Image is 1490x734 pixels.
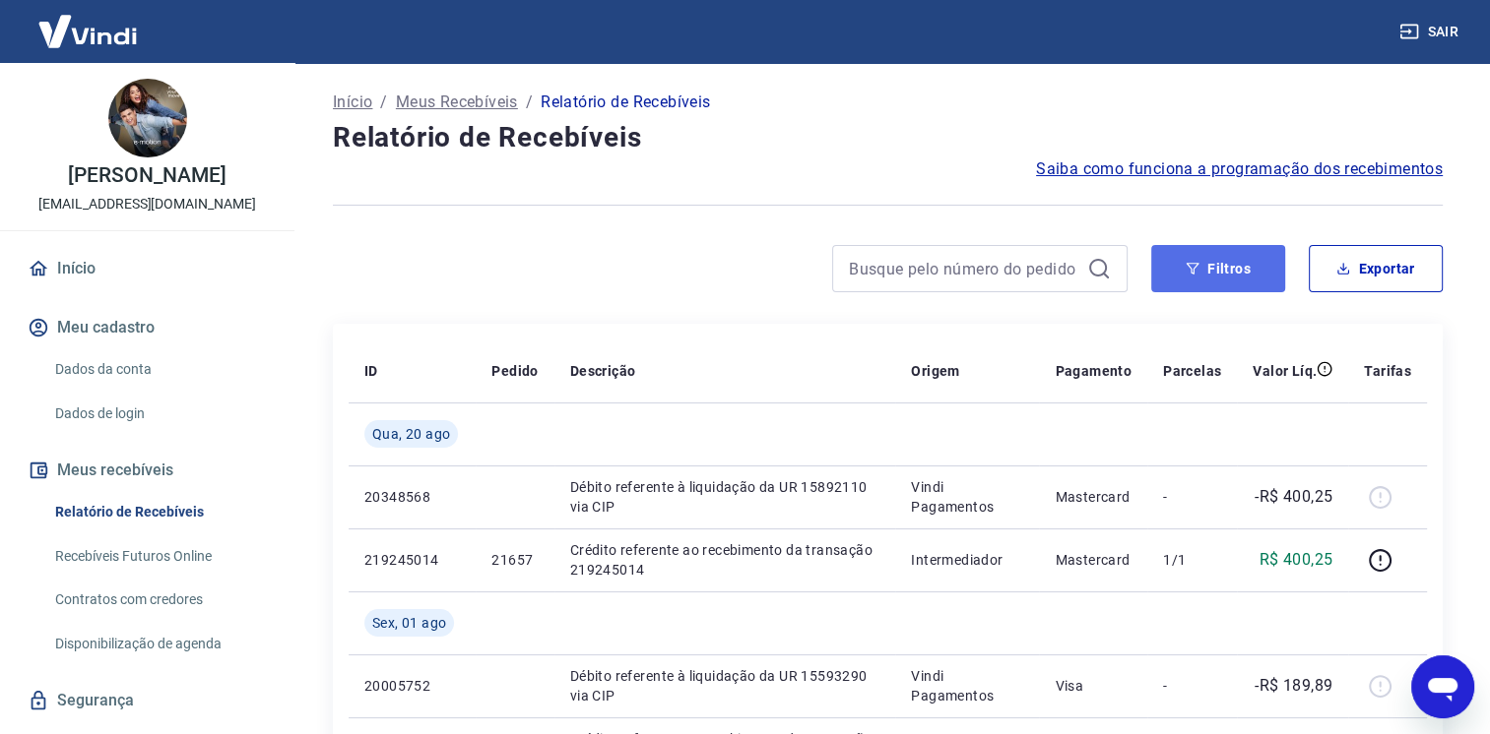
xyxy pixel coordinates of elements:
[570,477,880,517] p: Débito referente à liquidação da UR 15892110 via CIP
[1151,245,1285,292] button: Filtros
[47,492,271,532] a: Relatório de Recebíveis
[1055,550,1132,570] p: Mastercard
[108,79,187,157] img: c41cd4a7-6706-435c-940d-c4a4ed0e2a80.jpeg
[47,349,271,390] a: Dados da conta
[1411,655,1474,718] iframe: Botão para abrir a janela de mensagens
[333,91,372,114] a: Início
[849,254,1079,283] input: Busque pelo número do pedido
[1260,548,1333,572] p: R$ 400,25
[1163,487,1221,507] p: -
[1055,361,1132,381] p: Pagamento
[1255,485,1332,509] p: -R$ 400,25
[1253,361,1317,381] p: Valor Líq.
[570,540,880,580] p: Crédito referente ao recebimento da transação 219245014
[68,165,226,186] p: [PERSON_NAME]
[1255,674,1332,698] p: -R$ 189,89
[396,91,518,114] a: Meus Recebíveis
[1163,550,1221,570] p: 1/1
[1395,14,1466,50] button: Sair
[47,580,271,620] a: Contratos com credores
[24,679,271,722] a: Segurança
[526,91,533,114] p: /
[380,91,387,114] p: /
[1163,676,1221,696] p: -
[364,361,378,381] p: ID
[24,1,152,61] img: Vindi
[47,536,271,577] a: Recebíveis Futuros Online
[372,424,450,444] span: Qua, 20 ago
[24,449,271,492] button: Meus recebíveis
[1163,361,1221,381] p: Parcelas
[24,247,271,290] a: Início
[911,666,1023,705] p: Vindi Pagamentos
[911,550,1023,570] p: Intermediador
[491,361,538,381] p: Pedido
[1364,361,1411,381] p: Tarifas
[47,394,271,434] a: Dados de login
[333,118,1443,157] h4: Relatório de Recebíveis
[364,550,460,570] p: 219245014
[47,624,271,664] a: Disponibilização de agenda
[364,676,460,696] p: 20005752
[38,194,256,214] p: [EMAIL_ADDRESS][DOMAIN_NAME]
[570,361,636,381] p: Descrição
[24,306,271,349] button: Meu cadastro
[1309,245,1443,292] button: Exportar
[1036,157,1443,181] a: Saiba como funciona a programação dos recebimentos
[911,361,959,381] p: Origem
[541,91,710,114] p: Relatório de Recebíveis
[491,550,538,570] p: 21657
[570,666,880,705] p: Débito referente à liquidação da UR 15593290 via CIP
[1055,487,1132,507] p: Mastercard
[1055,676,1132,696] p: Visa
[372,613,446,633] span: Sex, 01 ago
[911,477,1023,517] p: Vindi Pagamentos
[364,487,460,507] p: 20348568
